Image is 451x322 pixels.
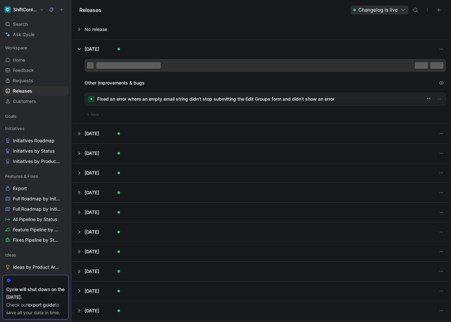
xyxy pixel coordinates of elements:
h1: Releases [79,6,101,14]
div: Other improvements & bugs [85,78,446,87]
a: Export [3,184,69,193]
div: Features & Fixes [3,171,69,181]
div: Workspace [3,43,69,53]
div: IdeasIdeas by Product AreaIdeas by Status [3,250,69,282]
span: Feedback [13,67,34,74]
a: Fixes Pipeline by Status [3,235,69,245]
div: Search [3,19,69,29]
a: Initiatives Roadmap [3,136,69,146]
button: New [85,111,101,118]
span: Initiatives by Product Area [13,158,61,165]
div: InitiativesInitiatives RoadmapInitiatives by StatusInitiatives by Product Area [3,124,69,166]
span: Ask Cycle [13,31,35,38]
span: Initiatives [5,125,25,132]
span: Feature Pipeline by Status [13,226,61,233]
span: Requests [13,77,33,84]
a: Releases [3,86,69,96]
span: Home [13,57,25,63]
a: Full Roadmap by Initiatives [3,194,69,204]
button: ShiftControlShiftControl [3,5,45,14]
a: Initiatives by Status [3,146,69,156]
div: Goals [3,111,69,123]
a: Requests [3,76,69,86]
span: Workspace [5,45,27,51]
span: Fixes Pipeline by Status [13,237,60,243]
a: Feedback [3,65,69,75]
div: Goals [3,111,69,121]
a: Ideas by Status [3,273,69,282]
span: Initiatives Roadmap [13,137,55,144]
a: Feature Pipeline by Status [3,225,69,235]
span: Features & Fixes [5,173,38,179]
a: Initiatives by Product Area [3,156,69,166]
span: Full Roadmap by Initiatives/Status [13,206,62,212]
span: Search [13,20,28,28]
span: Export [13,185,27,192]
a: All Pipeline by Status [3,215,69,224]
div: Cycle will shut down on the [DATE]. [6,286,65,301]
img: ShiftControl [4,6,11,13]
span: Initiatives by Status [13,148,55,154]
div: Features & FixesExportFull Roadmap by InitiativesFull Roadmap by Initiatives/StatusAll Pipeline b... [3,171,69,245]
div: Initiatives [3,124,69,133]
a: Ideas by Product Area [3,262,69,272]
div: Check our to save all your data in time. [6,301,65,317]
span: Ideas [5,252,16,258]
a: Home [3,55,69,65]
button: Changelog is live [351,5,408,15]
span: Full Roadmap by Initiatives [13,196,61,202]
span: Goals [5,113,16,119]
span: Ideas by Status [13,274,46,281]
a: Full Roadmap by Initiatives/Status [3,204,69,214]
span: Releases [13,88,32,94]
a: export guide [28,302,55,307]
h1: ShiftControl [13,7,37,13]
span: Customers [13,98,36,105]
span: All Pipeline by Status [13,216,57,223]
a: Customers [3,96,69,106]
a: Ask Cycle [3,30,69,39]
div: Ideas [3,250,69,260]
span: Ideas by Product Area [13,264,60,270]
